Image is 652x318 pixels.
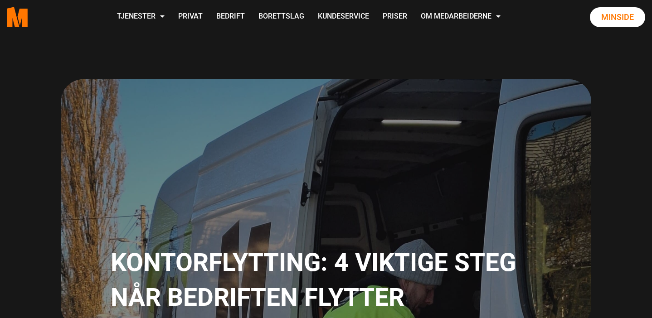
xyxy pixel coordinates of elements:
a: Kundeservice [311,1,376,33]
a: Borettslag [252,1,311,33]
a: Bedrift [209,1,252,33]
a: Minside [590,7,645,27]
a: Priser [376,1,414,33]
a: Tjenester [110,1,171,33]
a: Om Medarbeiderne [414,1,507,33]
a: Privat [171,1,209,33]
h1: Kontorflytting: 4 viktige steg når bedriften flytter [111,245,535,315]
